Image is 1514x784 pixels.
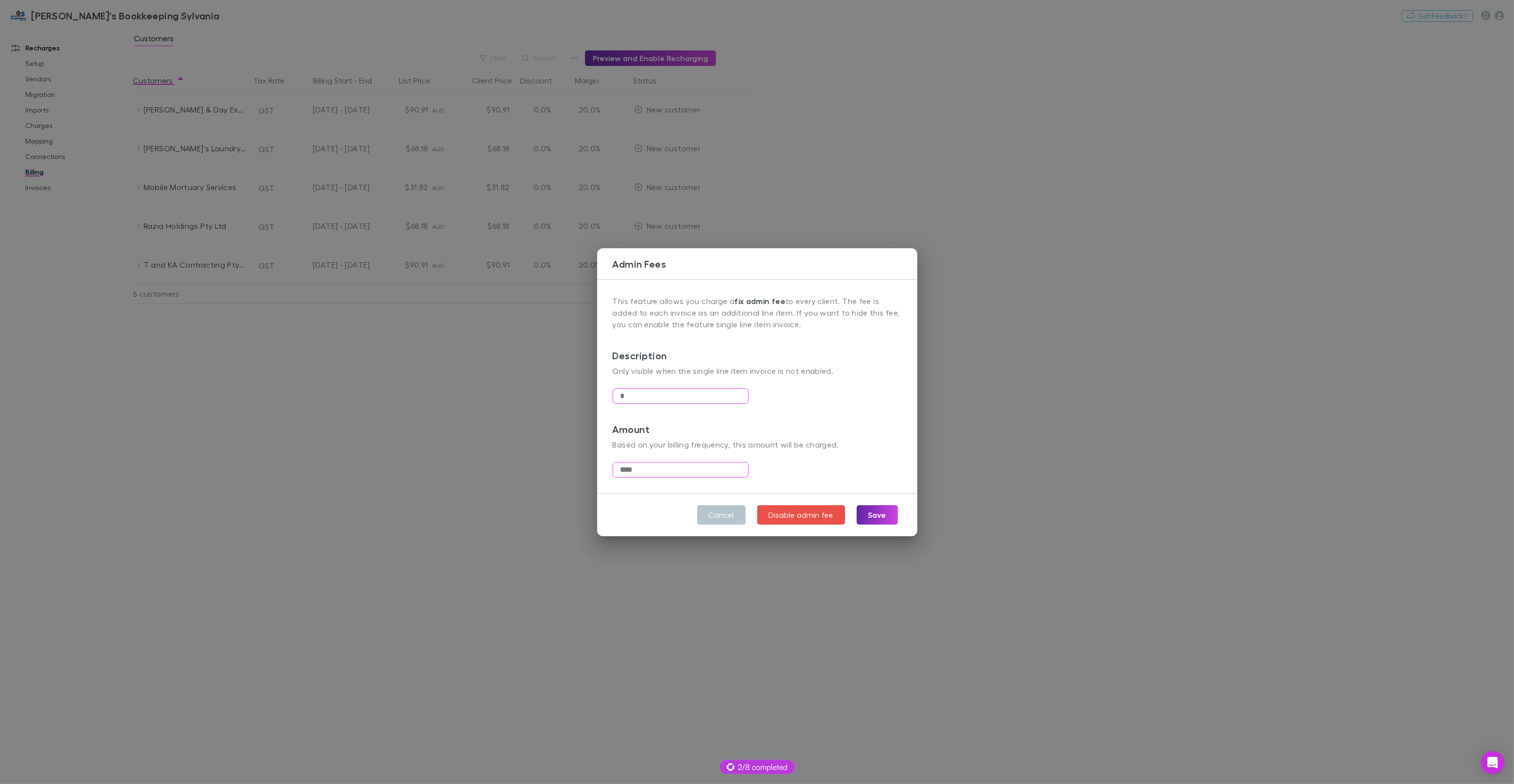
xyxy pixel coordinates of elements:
h3: Amount [613,404,902,439]
p: Based on your billing frequency, this amount will be charged . [613,439,902,450]
button: Save [857,505,898,525]
p: This feature allows you charge a to every client. The fee is added to each invoice as an addition... [613,295,902,330]
h3: Description [613,330,902,365]
button: Cancel [697,505,746,525]
p: Only visible when the single line item invoice is not enabled. [613,365,902,377]
h3: Admin Fees [613,258,917,270]
button: Disable admin fee [757,505,845,525]
strong: fix admin fee [734,296,785,306]
div: Open Intercom Messenger [1481,751,1504,774]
